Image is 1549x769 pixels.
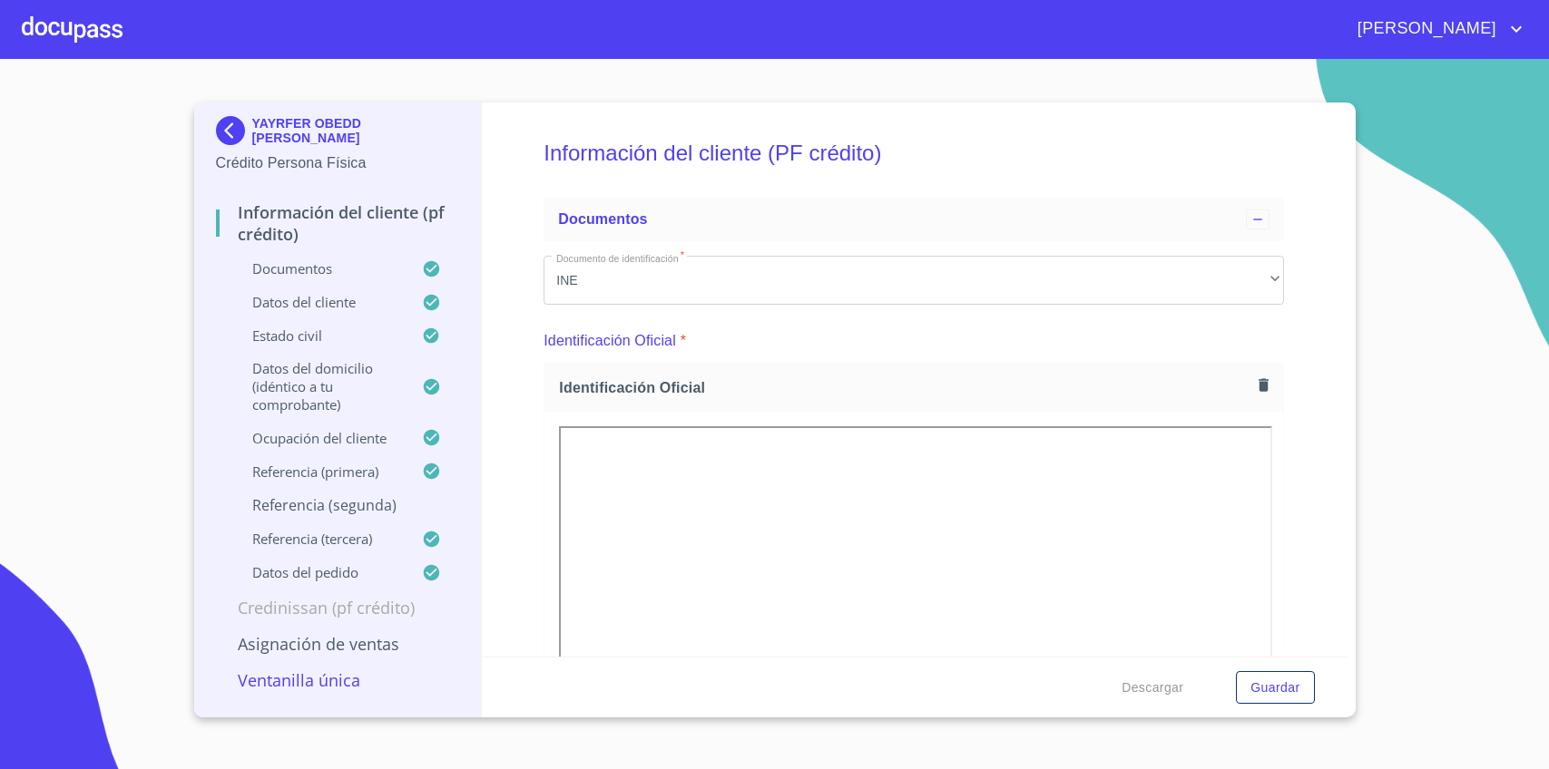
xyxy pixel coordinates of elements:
[216,462,423,481] p: Referencia (primera)
[1344,15,1527,44] button: account of current user
[216,495,460,515] p: Referencia (segunda)
[216,530,423,548] p: Referencia (tercera)
[216,429,423,447] p: Ocupación del Cliente
[252,116,460,145] p: YAYRFER OBEDD [PERSON_NAME]
[1122,677,1183,699] span: Descargar
[1114,671,1191,705] button: Descargar
[216,293,423,311] p: Datos del cliente
[544,330,676,352] p: Identificación Oficial
[1344,15,1505,44] span: [PERSON_NAME]
[1236,671,1314,705] button: Guardar
[216,116,252,145] img: Docupass spot blue
[216,563,423,581] p: Datos del pedido
[216,201,460,245] p: Información del cliente (PF crédito)
[558,211,647,227] span: Documentos
[216,259,423,277] p: Documentos
[216,597,460,618] p: Credinissan (PF crédito)
[559,378,1251,397] span: Identificación Oficial
[216,359,423,414] p: Datos del domicilio (idéntico a tu comprobante)
[216,633,460,655] p: Asignación de Ventas
[216,326,423,345] p: Estado Civil
[216,116,460,152] div: YAYRFER OBEDD [PERSON_NAME]
[544,198,1284,241] div: Documentos
[216,669,460,691] p: Ventanilla única
[1250,677,1299,699] span: Guardar
[544,116,1284,190] h5: Información del cliente (PF crédito)
[216,152,460,174] p: Crédito Persona Física
[544,256,1284,305] div: INE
